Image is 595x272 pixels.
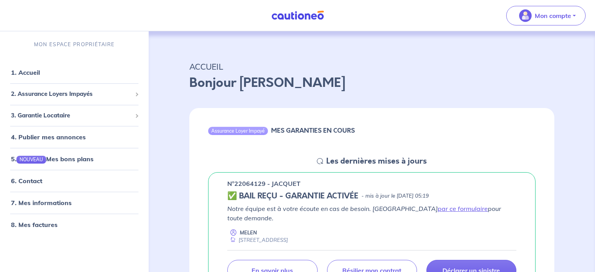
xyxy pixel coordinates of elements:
div: 2. Assurance Loyers Impayés [3,86,146,102]
img: illu_account_valid_menu.svg [519,9,532,22]
div: 6. Contact [3,173,146,189]
a: 7. Mes informations [11,199,72,207]
div: 7. Mes informations [3,195,146,211]
a: 8. Mes factures [11,221,58,229]
h6: MES GARANTIES EN COURS [271,127,355,134]
div: state: CONTRACT-VALIDATED, Context: ,MAYBE-CERTIFICATE,,LESSOR-DOCUMENTS,IS-ODEALIM [227,191,516,201]
div: [STREET_ADDRESS] [227,236,288,244]
p: MELEN [240,229,257,236]
h5: ✅ BAIL REÇU - GARANTIE ACTIVÉE [227,191,358,201]
p: Notre équipe est à votre écoute en cas de besoin. [GEOGRAPHIC_DATA] pour toute demande. [227,204,516,223]
span: 2. Assurance Loyers Impayés [11,90,132,99]
div: 3. Garantie Locataire [3,108,146,123]
div: 4. Publier mes annonces [3,129,146,145]
div: Assurance Loyer Impayé [208,127,268,135]
img: Cautioneo [268,11,327,20]
span: 3. Garantie Locataire [11,111,132,120]
p: ACCUEIL [189,59,554,74]
a: 5.NOUVEAUMes bons plans [11,155,93,163]
a: 6. Contact [11,177,42,185]
a: par ce formulaire [438,205,488,213]
p: n°22064129 - JACQUET [227,179,300,188]
p: - mis à jour le [DATE] 05:19 [361,192,429,200]
h5: Les dernières mises à jours [326,157,427,166]
div: 5.NOUVEAUMes bons plans [3,151,146,167]
p: MON ESPACE PROPRIÉTAIRE [34,41,115,48]
a: 4. Publier mes annonces [11,133,86,141]
div: 8. Mes factures [3,217,146,232]
p: Bonjour [PERSON_NAME] [189,74,554,92]
div: 1. Accueil [3,65,146,80]
button: illu_account_valid_menu.svgMon compte [506,6,586,25]
a: 1. Accueil [11,68,40,76]
p: Mon compte [535,11,571,20]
